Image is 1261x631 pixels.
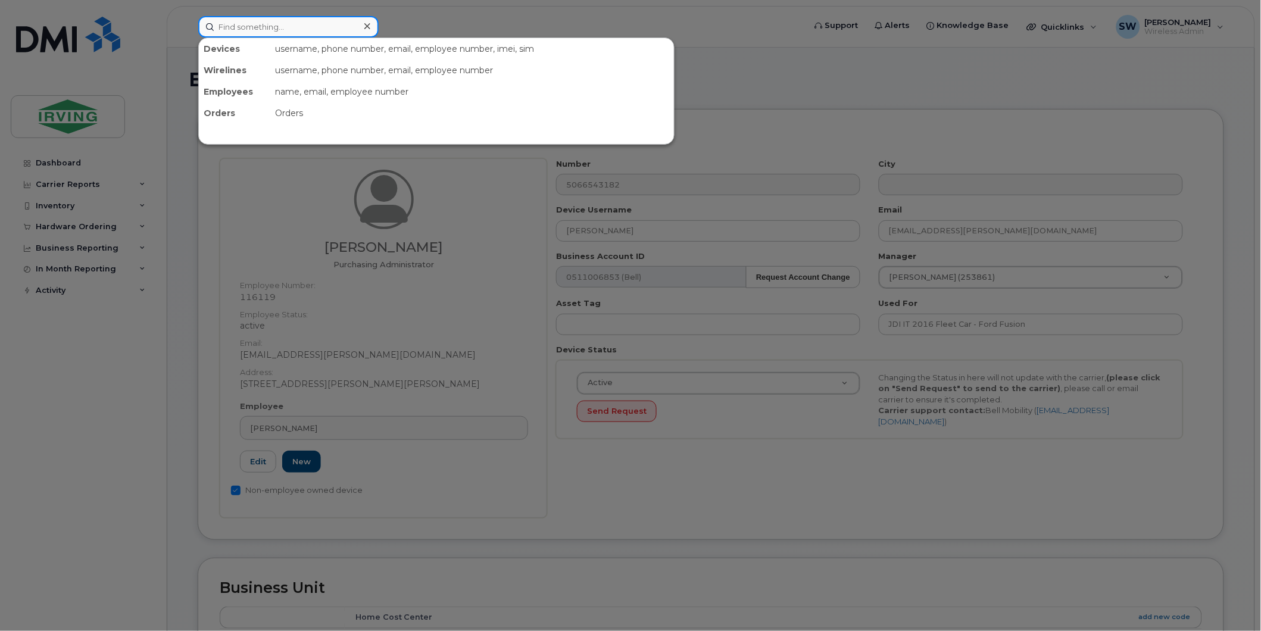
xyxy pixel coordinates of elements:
[199,38,270,60] div: Devices
[199,81,270,102] div: Employees
[199,102,270,124] div: Orders
[199,60,270,81] div: Wirelines
[270,102,674,124] div: Orders
[270,38,674,60] div: username, phone number, email, employee number, imei, sim
[270,81,674,102] div: name, email, employee number
[270,60,674,81] div: username, phone number, email, employee number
